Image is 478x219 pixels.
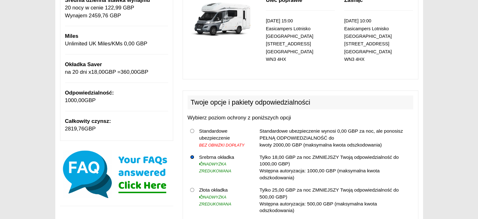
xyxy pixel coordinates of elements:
[344,18,371,23] font: [DATE] 10:00
[199,143,244,147] font: BEZ OBNIŻKI DOPŁATY
[266,49,313,54] font: [GEOGRAPHIC_DATA]
[260,187,399,199] font: Tylko 25,00 GBP za noc ZMNIEJSZY Twoją odpowiedzialność do 500,00 GBP)
[266,18,293,23] font: [DATE] 15:00
[65,90,114,96] font: Odpowiedzialność:
[65,33,79,39] font: Miles
[65,118,111,124] font: Całkowity czynsz:
[191,98,310,106] font: Twoje opcje i pakiety odpowiedzialności
[199,154,234,160] font: Srebrna okładka
[266,57,286,62] font: WN3 4HX
[188,115,291,121] font: Wybierz poziom ochrony z poniższych opcji
[91,69,105,75] font: 18,00
[65,5,134,11] font: 20 nocy w cenie 122,99 GBP
[65,41,147,47] font: Unlimited UK Miles/KMs 0,00 GBP
[344,26,392,39] font: Easicampers Lotnisko [GEOGRAPHIC_DATA]
[260,154,399,167] font: Tylko 18,00 GBP za noc ZMNIEJSZY Twoją odpowiedzialność do 1000,00 GBP)
[84,97,96,103] font: GBP
[344,49,392,54] font: [GEOGRAPHIC_DATA]
[344,57,365,62] font: WN3 4HX
[84,126,96,132] font: GBP
[199,162,231,173] font: NADWYŻKA ZREDUKOWANA
[260,142,382,147] font: kwoty 2000,00 GBP (maksymalna kwota odszkodowania)
[199,195,231,206] font: NADWYŻKA ZREDUKOWANA
[266,41,311,46] font: [STREET_ADDRESS]
[120,69,137,75] font: 360,00
[65,13,121,19] font: Wynajem 2459,76 GBP
[344,41,389,46] font: [STREET_ADDRESS]
[260,201,377,213] font: Wstępna autoryzacja: 500,00 GBP (maksymalna kwota odszkodowania)
[199,187,228,193] font: Złota okładka
[65,126,85,132] font: 2819,76
[266,26,313,39] font: Easicampers Lotnisko [GEOGRAPHIC_DATA]
[65,69,91,75] font: na 20 dni x
[65,61,102,67] font: Okładka Saver
[105,69,121,75] font: GBP =
[199,128,230,141] font: Standardowe ubezpieczenie
[137,69,148,75] font: GBP
[260,128,403,141] font: Standardowe ubezpieczenie wynosi 0,00 GBP za noc, ale ponosisz PEŁNĄ ODPOWIEDZIALNOŚĆ do
[60,149,173,199] img: Kliknij tutaj, aby zapoznać się z najczęściej zadawanymi pytaniami
[260,168,380,180] font: Wstępna autoryzacja: 1000,00 GBP (maksymalna kwota odszkodowania)
[65,97,85,103] font: 1000,00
